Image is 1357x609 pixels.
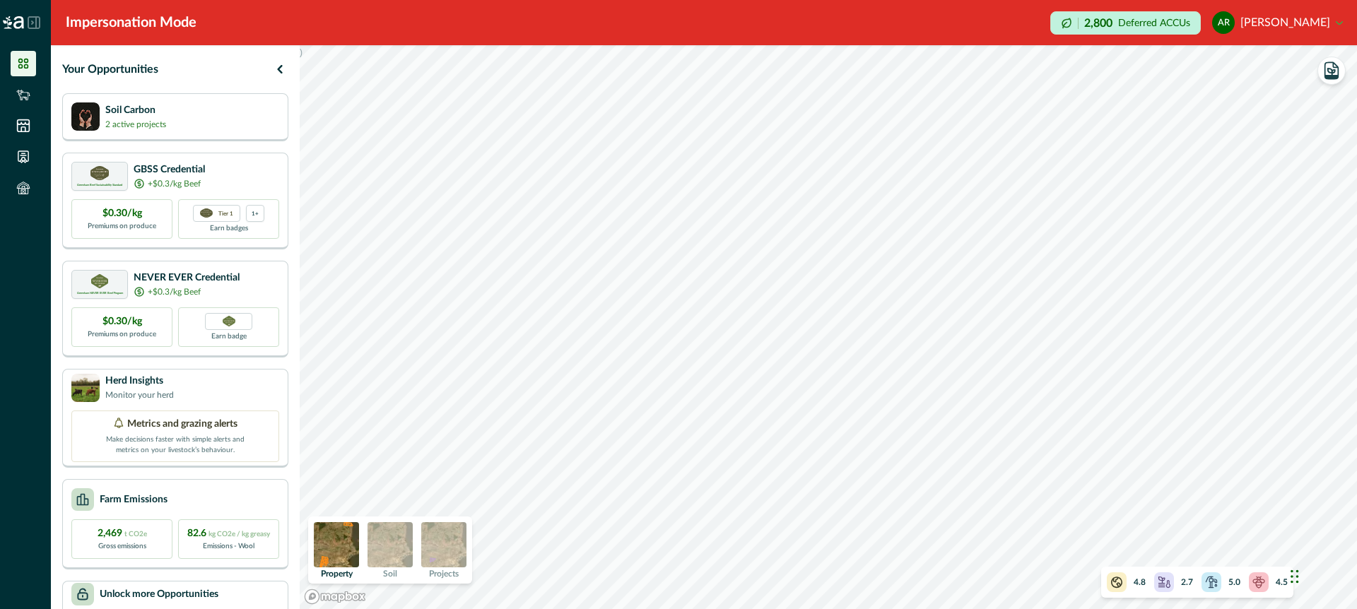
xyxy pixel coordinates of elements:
[421,522,466,567] img: projects preview
[100,492,168,507] p: Farm Emissions
[252,208,259,218] p: 1+
[1286,541,1357,609] iframe: Chat Widget
[88,329,156,340] p: Premiums on produce
[105,432,246,456] p: Make decisions faster with simple alerts and metrics on your livestock’s behaviour.
[105,374,174,389] p: Herd Insights
[246,205,264,222] div: more credentials avaialble
[1212,6,1343,40] button: alan rissmann[PERSON_NAME]
[208,531,270,538] span: kg CO2e / kg greasy
[102,314,142,329] p: $0.30/kg
[124,531,147,538] span: t CO2e
[368,522,413,567] img: soil preview
[314,522,359,567] img: property preview
[211,330,247,342] p: Earn badge
[77,184,122,187] p: Greenham Beef Sustainability Standard
[105,103,166,118] p: Soil Carbon
[1228,576,1240,589] p: 5.0
[1276,576,1288,589] p: 4.5
[105,389,174,401] p: Monitor your herd
[1181,576,1193,589] p: 2.7
[3,16,24,29] img: Logo
[1118,18,1190,28] p: Deferred ACCUs
[105,118,166,131] p: 2 active projects
[383,569,397,578] p: Soil
[62,61,158,78] p: Your Opportunities
[203,541,254,552] p: Emissions - Wool
[98,541,146,552] p: Gross emissions
[1134,576,1146,589] p: 4.8
[200,208,213,218] img: certification logo
[187,526,270,541] p: 82.6
[66,12,196,33] div: Impersonation Mode
[134,162,205,177] p: GBSS Credential
[321,569,353,578] p: Property
[77,292,123,295] p: Greenham NEVER EVER Beef Program
[98,526,147,541] p: 2,469
[102,206,142,221] p: $0.30/kg
[1291,555,1299,598] div: Drag
[304,589,366,605] a: Mapbox logo
[91,274,109,288] img: certification logo
[88,221,156,232] p: Premiums on produce
[90,166,109,180] img: certification logo
[127,417,237,432] p: Metrics and grazing alerts
[1084,18,1112,29] p: 2,800
[210,222,248,234] p: Earn badges
[218,208,233,218] p: Tier 1
[223,316,235,326] img: Greenham NEVER EVER certification badge
[134,271,240,285] p: NEVER EVER Credential
[429,569,459,578] p: Projects
[148,177,201,190] p: +$0.3/kg Beef
[100,587,218,602] p: Unlock more Opportunities
[148,285,201,298] p: +$0.3/kg Beef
